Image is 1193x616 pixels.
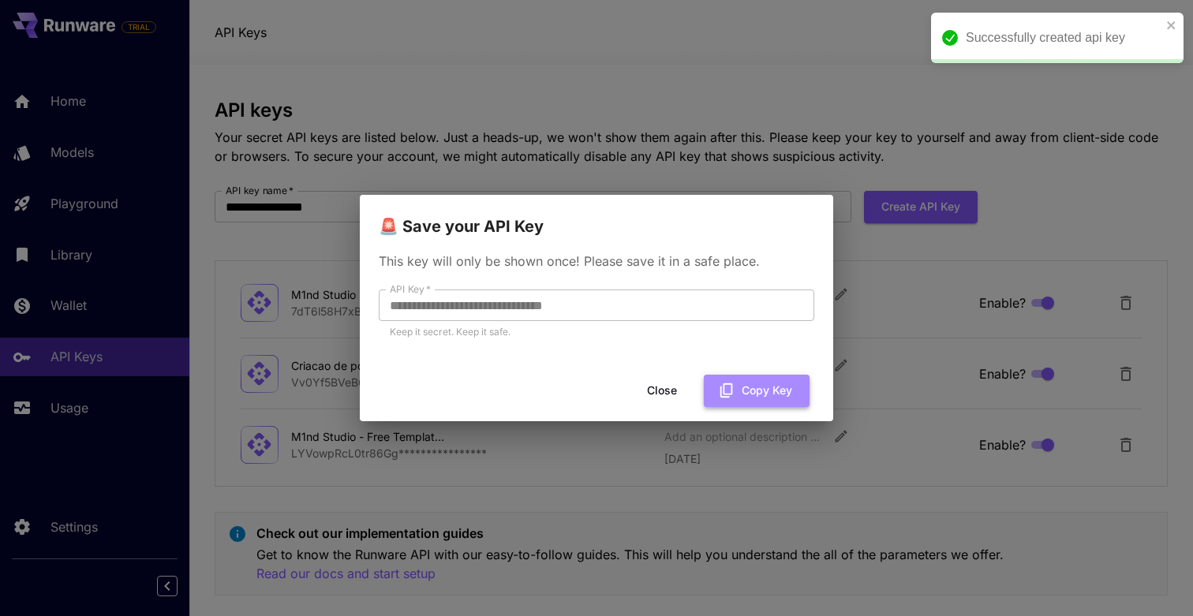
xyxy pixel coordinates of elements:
button: close [1166,19,1177,32]
p: Keep it secret. Keep it safe. [390,324,803,340]
div: Successfully created api key [966,28,1161,47]
button: Copy Key [704,375,810,407]
p: This key will only be shown once! Please save it in a safe place. [379,252,814,271]
button: Close [626,375,697,407]
h2: 🚨 Save your API Key [360,195,833,239]
label: API Key [390,282,431,296]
